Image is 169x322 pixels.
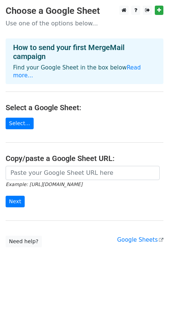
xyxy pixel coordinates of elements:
h4: Select a Google Sheet: [6,103,163,112]
small: Example: [URL][DOMAIN_NAME] [6,182,82,187]
a: Need help? [6,236,42,247]
a: Read more... [13,64,141,79]
h3: Choose a Google Sheet [6,6,163,16]
a: Select... [6,118,34,129]
input: Next [6,196,25,207]
input: Paste your Google Sheet URL here [6,166,160,180]
a: Google Sheets [117,236,163,243]
p: Find your Google Sheet in the box below [13,64,156,80]
h4: How to send your first MergeMail campaign [13,43,156,61]
h4: Copy/paste a Google Sheet URL: [6,154,163,163]
p: Use one of the options below... [6,19,163,27]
